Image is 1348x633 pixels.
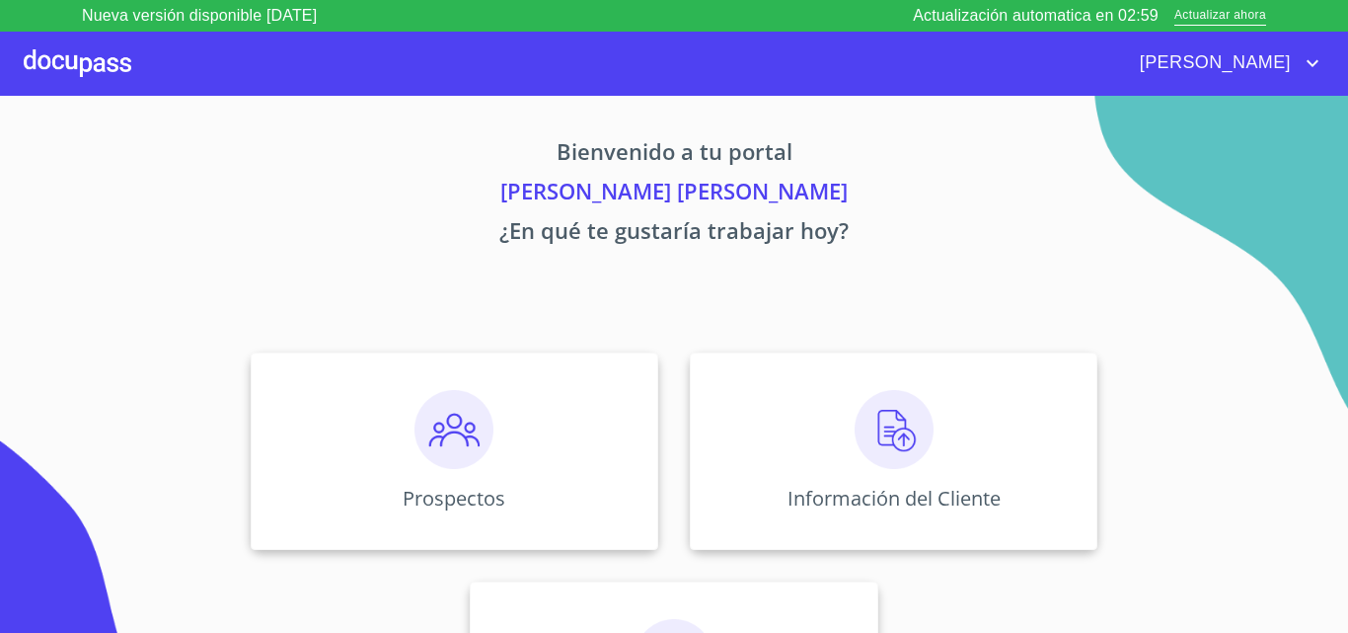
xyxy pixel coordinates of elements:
[66,214,1282,254] p: ¿En qué te gustaría trabajar hoy?
[66,135,1282,175] p: Bienvenido a tu portal
[913,4,1159,28] p: Actualización automatica en 02:59
[787,485,1001,512] p: Información del Cliente
[82,4,317,28] p: Nueva versión disponible [DATE]
[855,390,934,469] img: carga.png
[403,485,505,512] p: Prospectos
[414,390,493,469] img: prospectos.png
[1125,47,1301,79] span: [PERSON_NAME]
[66,175,1282,214] p: [PERSON_NAME] [PERSON_NAME]
[1174,6,1266,27] span: Actualizar ahora
[1125,47,1324,79] button: account of current user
